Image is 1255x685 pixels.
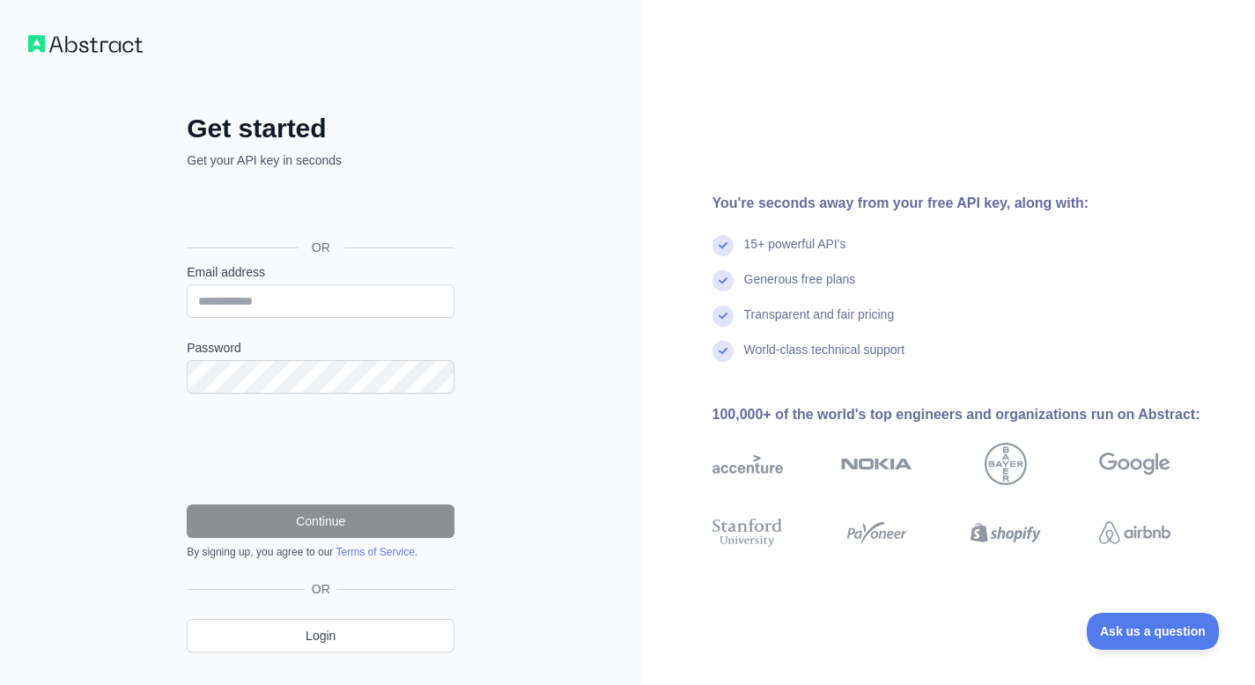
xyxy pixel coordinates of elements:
[1099,443,1170,485] img: google
[187,619,454,652] a: Login
[712,235,734,256] img: check mark
[712,270,734,291] img: check mark
[712,404,1228,425] div: 100,000+ of the world's top engineers and organizations run on Abstract:
[971,515,1042,550] img: shopify
[28,35,143,53] img: Workflow
[712,341,734,362] img: check mark
[744,341,905,376] div: World-class technical support
[187,545,454,559] div: By signing up, you agree to our .
[298,239,344,256] span: OR
[985,443,1027,485] img: bayer
[187,151,454,169] p: Get your API key in seconds
[744,270,856,306] div: Generous free plans
[187,113,454,144] h2: Get started
[841,515,912,550] img: payoneer
[1099,515,1170,550] img: airbnb
[178,188,460,227] iframe: To enrich screen reader interactions, please activate Accessibility in Grammarly extension settings
[336,546,414,558] a: Terms of Service
[744,306,895,341] div: Transparent and fair pricing
[187,263,454,281] label: Email address
[712,443,784,485] img: accenture
[305,580,337,598] span: OR
[187,339,454,357] label: Password
[1087,613,1220,650] iframe: Toggle Customer Support
[187,505,454,538] button: Continue
[187,415,454,483] iframe: reCAPTCHA
[712,515,784,550] img: stanford university
[841,443,912,485] img: nokia
[744,235,846,270] div: 15+ powerful API's
[712,306,734,327] img: check mark
[712,193,1228,214] div: You're seconds away from your free API key, along with:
